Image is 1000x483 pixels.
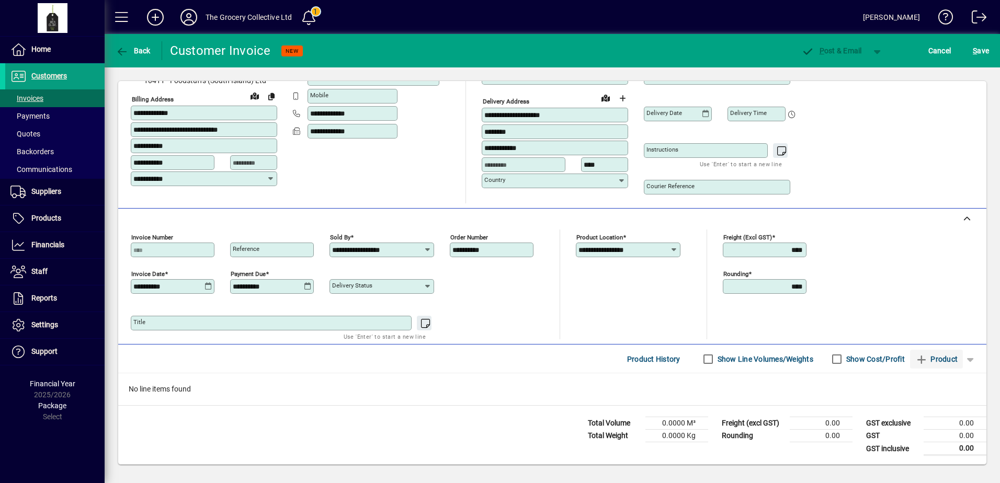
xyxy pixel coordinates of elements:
[597,89,614,106] a: View on map
[576,234,623,241] mat-label: Product location
[863,9,920,26] div: [PERSON_NAME]
[910,350,963,369] button: Product
[139,8,172,27] button: Add
[844,354,905,364] label: Show Cost/Profit
[5,312,105,338] a: Settings
[31,214,61,222] span: Products
[5,125,105,143] a: Quotes
[5,89,105,107] a: Invoices
[861,442,924,455] td: GST inclusive
[10,130,40,138] span: Quotes
[31,72,67,80] span: Customers
[583,417,645,430] td: Total Volume
[31,320,58,329] span: Settings
[5,179,105,205] a: Suppliers
[820,47,824,55] span: P
[5,160,105,178] a: Communications
[861,430,924,442] td: GST
[105,41,162,60] app-page-header-button: Back
[915,351,958,367] span: Product
[646,182,695,190] mat-label: Courier Reference
[614,90,631,107] button: Choose address
[131,75,277,86] span: 10411 - Foodstuffs (South Island) Ltd
[170,42,271,59] div: Customer Invoice
[723,270,748,278] mat-label: Rounding
[31,347,58,355] span: Support
[113,41,153,60] button: Back
[645,417,708,430] td: 0.0000 M³
[924,442,986,455] td: 0.00
[5,37,105,63] a: Home
[801,47,862,55] span: ost & Email
[31,267,48,275] span: Staff
[31,240,64,249] span: Financials
[31,45,51,53] span: Home
[5,107,105,125] a: Payments
[861,417,924,430] td: GST exclusive
[970,41,992,60] button: Save
[715,354,813,364] label: Show Line Volumes/Weights
[344,330,426,342] mat-hint: Use 'Enter' to start a new line
[450,234,488,241] mat-label: Order number
[10,165,72,174] span: Communications
[623,350,685,369] button: Product History
[717,417,790,430] td: Freight (excl GST)
[233,245,259,252] mat-label: Reference
[5,143,105,160] a: Backorders
[796,41,867,60] button: Post & Email
[930,2,953,36] a: Knowledge Base
[790,430,853,442] td: 0.00
[131,270,165,278] mat-label: Invoice date
[646,109,682,117] mat-label: Delivery date
[5,339,105,365] a: Support
[10,94,43,102] span: Invoices
[310,91,328,99] mat-label: Mobile
[723,234,772,241] mat-label: Freight (excl GST)
[5,259,105,285] a: Staff
[973,42,989,59] span: ave
[30,379,75,388] span: Financial Year
[231,270,266,278] mat-label: Payment due
[10,147,54,156] span: Backorders
[286,48,299,54] span: NEW
[717,430,790,442] td: Rounding
[133,318,145,326] mat-label: Title
[246,87,263,104] a: View on map
[5,205,105,232] a: Products
[332,282,372,289] mat-label: Delivery status
[926,41,954,60] button: Cancel
[38,401,66,410] span: Package
[5,285,105,312] a: Reports
[5,232,105,258] a: Financials
[118,373,986,405] div: No line items found
[206,9,292,26] div: The Grocery Collective Ltd
[924,430,986,442] td: 0.00
[583,430,645,442] td: Total Weight
[31,187,61,195] span: Suppliers
[131,234,173,241] mat-label: Invoice number
[730,109,767,117] mat-label: Delivery time
[484,176,505,183] mat-label: Country
[645,430,708,442] td: 0.0000 Kg
[646,146,678,153] mat-label: Instructions
[172,8,206,27] button: Profile
[263,88,280,105] button: Copy to Delivery address
[790,417,853,430] td: 0.00
[627,351,680,367] span: Product History
[973,47,977,55] span: S
[10,112,50,120] span: Payments
[330,234,350,241] mat-label: Sold by
[964,2,987,36] a: Logout
[928,42,951,59] span: Cancel
[924,417,986,430] td: 0.00
[700,158,782,170] mat-hint: Use 'Enter' to start a new line
[31,294,57,302] span: Reports
[116,47,151,55] span: Back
